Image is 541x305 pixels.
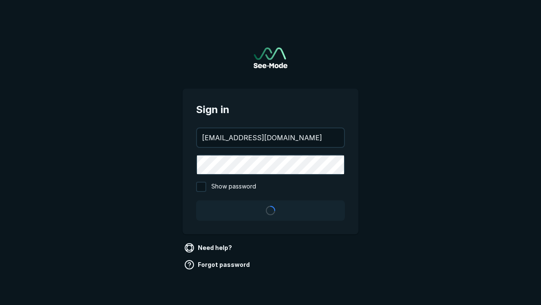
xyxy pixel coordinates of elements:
img: See-Mode Logo [254,47,287,68]
span: Sign in [196,102,345,117]
a: Forgot password [183,258,253,272]
a: Go to sign in [254,47,287,68]
a: Need help? [183,241,235,255]
input: your@email.com [197,128,344,147]
span: Show password [211,182,256,192]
